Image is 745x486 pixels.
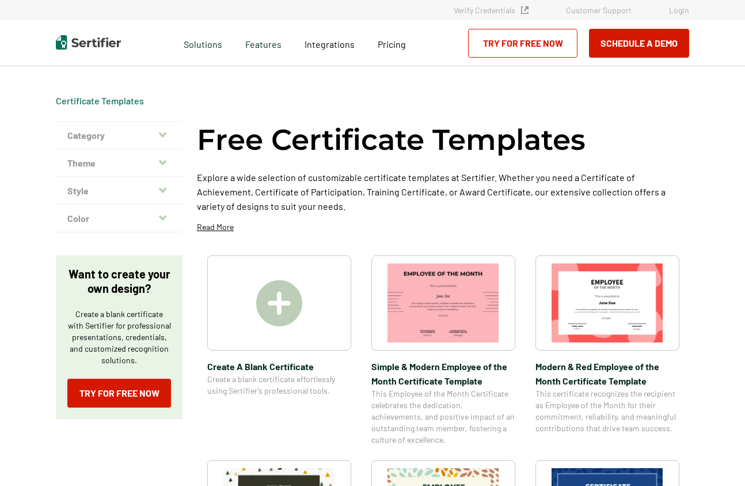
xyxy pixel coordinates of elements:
a: Certificate Templates [56,95,144,106]
a: Try for Free Now [468,29,577,58]
a: Login [669,5,689,15]
span: Certificate Templates [56,95,144,107]
a: Try for Free Now [67,379,171,408]
img: Sertifier | Digital Credentialing Platform [56,35,121,50]
span: This certificate recognizes the recipient as Employee of the Month for their commitment, reliabil... [535,388,679,434]
a: Customer Support [566,5,632,15]
img: Modern & Red Employee of the Month Certificate Template [552,263,663,342]
p: Explore a wide selection of customizable certificate templates at Sertifier. Whether you need a C... [197,170,689,213]
button: Color [56,205,183,232]
span: Create A Blank Certificate [207,359,351,374]
span: This Employee of the Month Certificate celebrates the dedication, achievements, and positive impa... [371,388,515,446]
img: Verified [521,6,529,14]
img: Simple & Modern Employee of the Month Certificate Template [387,263,499,342]
button: Theme [56,149,183,177]
span: Modern & Red Employee of the Month Certificate Template [535,359,679,388]
span: Pricing [378,39,406,50]
span: Simple & Modern Employee of the Month Certificate Template [371,359,515,388]
a: Pricing [378,36,406,50]
p: Want to create your own design? [67,267,171,296]
span: Features [245,36,282,50]
a: Simple & Modern Employee of the Month Certificate TemplateSimple & Modern Employee of the Month C... [371,255,515,446]
h1: Free Certificate Templates [197,121,586,159]
button: Category [56,122,183,149]
button: Style [56,177,183,205]
span: Integrations [305,39,355,50]
span: Solutions [184,36,222,50]
p: Read More [197,221,234,233]
p: Create a blank certificate with Sertifier for professional presentations, credentials, and custom... [67,308,171,366]
div: Breadcrumb [56,95,144,107]
a: Verify Credentials [454,5,529,15]
a: Integrations [305,36,355,50]
a: Modern & Red Employee of the Month Certificate TemplateModern & Red Employee of the Month Certifi... [535,255,679,446]
img: Create A Blank Certificate [256,280,302,326]
span: Create a blank certificate effortlessly using Sertifier’s professional tools. [207,374,351,397]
